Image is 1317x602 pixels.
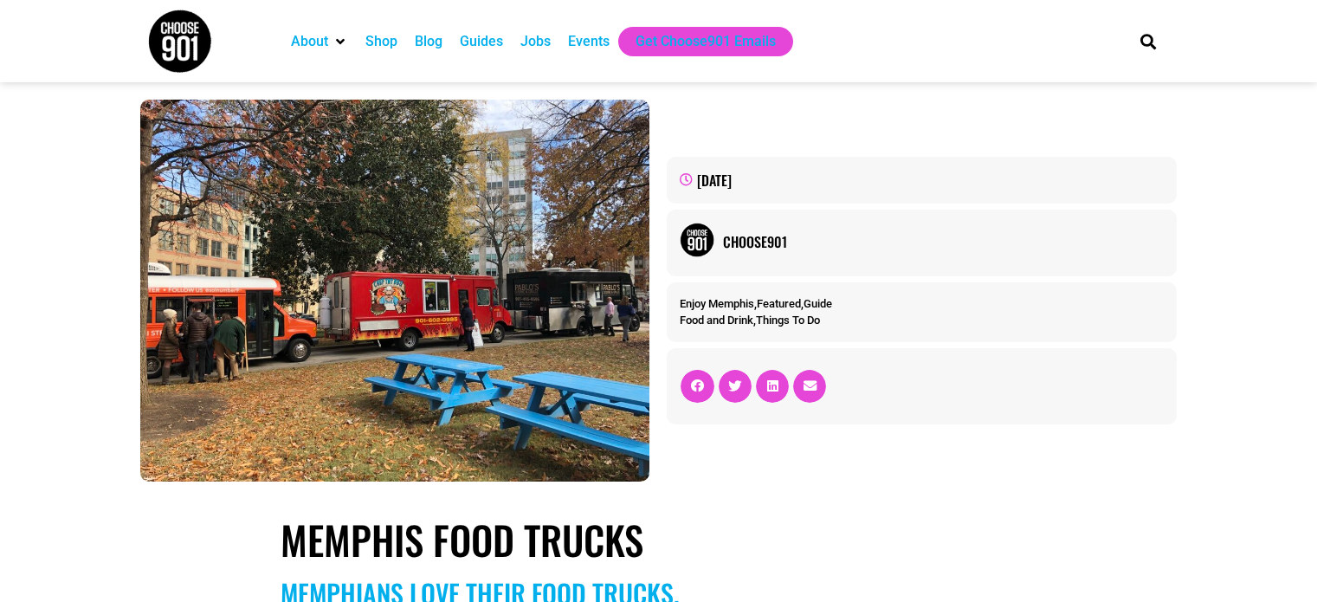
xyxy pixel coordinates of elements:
[804,297,832,310] a: Guide
[281,516,1036,563] h1: Memphis Food Trucks
[757,297,801,310] a: Featured
[756,370,789,403] div: Share on linkedin
[681,370,713,403] div: Share on facebook
[1133,27,1162,55] div: Search
[697,170,732,191] time: [DATE]
[291,31,328,52] a: About
[680,297,754,310] a: Enjoy Memphis
[680,297,832,310] span: , ,
[568,31,610,52] a: Events
[723,231,1163,252] a: Choose901
[140,100,649,482] img: Food Trucks in Court Square Downtown Memphis
[415,31,442,52] a: Blog
[282,27,357,56] div: About
[680,223,714,257] img: Picture of Choose901
[460,31,503,52] a: Guides
[636,31,776,52] a: Get Choose901 Emails
[793,370,826,403] div: Share on email
[719,370,752,403] div: Share on twitter
[680,314,753,327] a: Food and Drink
[282,27,1110,56] nav: Main nav
[365,31,397,52] a: Shop
[756,314,820,327] a: Things To Do
[680,314,820,327] span: ,
[520,31,551,52] a: Jobs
